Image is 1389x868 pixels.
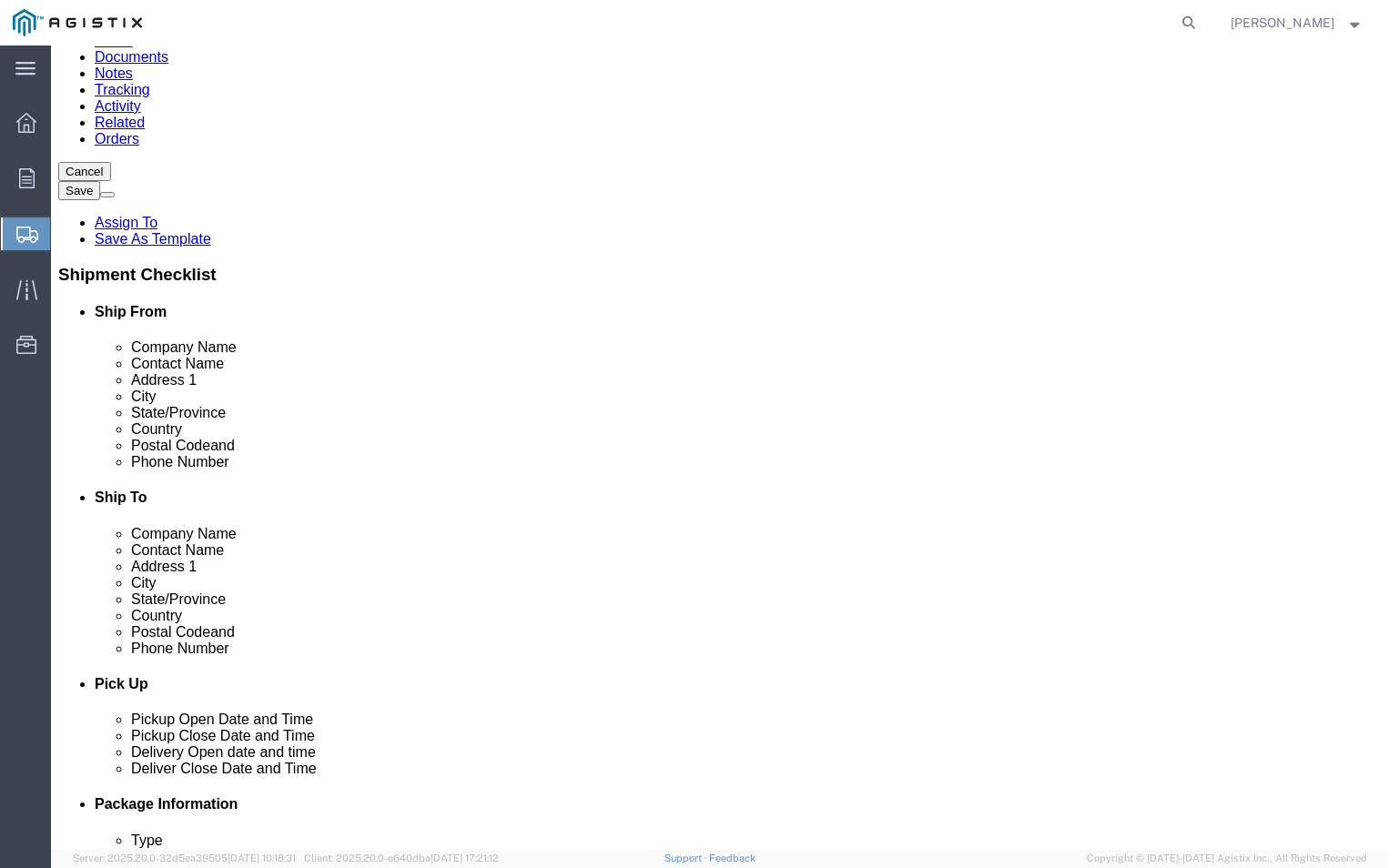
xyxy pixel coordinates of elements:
[51,45,1389,849] iframe: FS Legacy Container
[1231,13,1334,33] span: Jimmy Dunn
[13,9,142,36] img: logo
[1230,12,1364,34] button: [PERSON_NAME]
[1087,851,1367,866] span: Copyright © [DATE]-[DATE] Agistix Inc., All Rights Reserved
[228,853,296,863] span: [DATE] 10:18:31
[664,853,710,863] a: Support
[709,853,755,863] a: Feedback
[431,853,499,863] span: [DATE] 17:21:12
[304,853,499,863] span: Client: 2025.20.0-e640dba
[73,853,296,863] span: Server: 2025.20.0-32d5ea39505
